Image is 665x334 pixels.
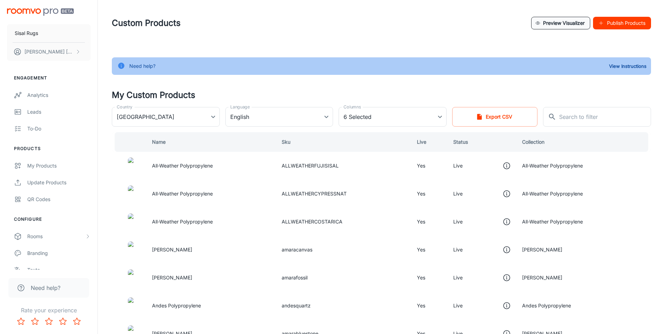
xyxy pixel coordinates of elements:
[276,180,411,208] td: ALLWEATHERCYPRESSNAT
[453,162,511,170] div: Live
[146,132,276,152] th: Name
[27,162,91,170] div: My Products
[27,125,91,133] div: To-do
[56,314,70,328] button: Rate 4 star
[453,218,511,226] div: Live
[448,132,516,152] th: Status
[7,8,74,16] img: Roomvo PRO Beta
[6,306,92,314] p: Rate your experience
[27,233,85,240] div: Rooms
[276,208,411,236] td: ALLWEATHERCOSTARICA
[112,17,181,29] h1: Custom Products
[503,301,511,310] svg: This product is in the visualizer
[112,89,651,101] h4: My Custom Products
[146,292,276,320] td: Andes Polypropylene
[27,179,91,186] div: Update Products
[516,180,651,208] td: All-Weather Polypropylene
[453,301,511,310] div: Live
[516,132,651,152] th: Collection
[27,196,91,203] div: QR Codes
[593,17,651,29] button: Publish Products
[7,24,91,42] button: Sisal Rugs
[453,246,511,254] div: Live
[411,180,448,208] td: Yes
[503,190,511,198] svg: This product is in the visualizer
[129,59,156,73] div: Need help?
[411,292,448,320] td: Yes
[503,162,511,170] svg: This product is in the visualizer
[453,190,511,198] div: Live
[516,292,651,320] td: Andes Polypropylene
[276,152,411,180] td: ALLWEATHERFUJISISAL
[276,236,411,264] td: amaracanvas
[146,236,276,264] td: [PERSON_NAME]
[531,17,590,29] button: Preview Visualizer
[31,284,60,292] span: Need help?
[411,132,448,152] th: Live
[503,218,511,226] svg: This product is in the visualizer
[607,61,648,71] button: View Instructions
[146,152,276,180] td: All-Weather Polypropylene
[42,314,56,328] button: Rate 3 star
[24,48,74,56] p: [PERSON_NAME] [PERSON_NAME]
[27,108,91,116] div: Leads
[516,236,651,264] td: [PERSON_NAME]
[503,273,511,282] svg: This product is in the visualizer
[112,107,220,127] div: [GEOGRAPHIC_DATA]
[339,107,447,127] div: 6 Selected
[276,264,411,292] td: amarafossil
[411,208,448,236] td: Yes
[516,152,651,180] td: All-Weather Polypropylene
[276,132,411,152] th: Sku
[559,107,651,127] input: Search to filter
[15,29,38,37] p: Sisal Rugs
[453,273,511,282] div: Live
[27,91,91,99] div: Analytics
[452,107,538,127] button: Export CSV
[411,236,448,264] td: Yes
[146,208,276,236] td: All-Weather Polypropylene
[344,104,361,110] label: Columns
[516,208,651,236] td: All-Weather Polypropylene
[27,249,91,257] div: Branding
[225,107,333,127] div: English
[516,264,651,292] td: [PERSON_NAME]
[70,314,84,328] button: Rate 5 star
[7,43,91,61] button: [PERSON_NAME] [PERSON_NAME]
[28,314,42,328] button: Rate 2 star
[503,246,511,254] svg: This product is in the visualizer
[411,264,448,292] td: Yes
[14,314,28,328] button: Rate 1 star
[411,152,448,180] td: Yes
[117,104,132,110] label: Country
[146,264,276,292] td: [PERSON_NAME]
[27,266,91,274] div: Texts
[230,104,250,110] label: Language
[146,180,276,208] td: All-Weather Polypropylene
[276,292,411,320] td: andesquartz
